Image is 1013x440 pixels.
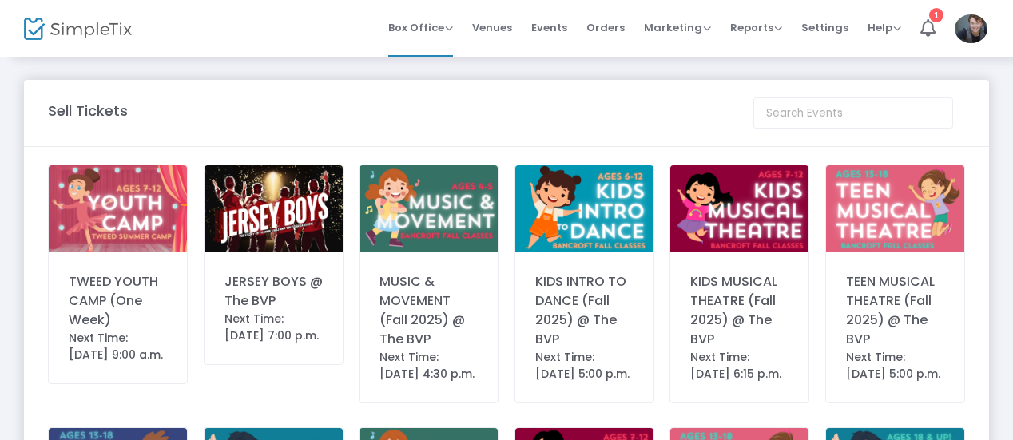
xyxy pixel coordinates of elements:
div: Next Time: [DATE] 6:15 p.m. [690,349,789,383]
m-panel-title: Sell Tickets [48,100,128,121]
div: Next Time: [DATE] 7:00 p.m. [224,311,323,344]
span: Marketing [644,20,711,35]
span: Settings [801,7,848,48]
div: Next Time: [DATE] 9:00 a.m. [69,330,167,363]
img: 63890697455911094720.png [826,165,964,252]
div: 1 [929,8,943,22]
img: 63890698826407377217.png [360,165,498,252]
span: Box Office [388,20,453,35]
input: Search Events [753,97,953,129]
div: Next Time: [DATE] 4:30 p.m. [379,349,478,383]
img: 63890698552596428618.png [515,165,653,252]
div: JERSEY BOYS @ The BVP [224,272,323,311]
img: 63875005041076159614.png [49,165,187,252]
span: Reports [730,20,782,35]
span: Help [868,20,901,35]
img: 6387205538855590882025SeasonGraphics-2.png [205,165,343,252]
span: Orders [586,7,625,48]
div: TEEN MUSICAL THEATRE (Fall 2025) @ The BVP [846,272,944,349]
img: 63890698059024343919.png [670,165,808,252]
div: MUSIC & MOVEMENT (Fall 2025) @ The BVP [379,272,478,349]
div: Next Time: [DATE] 5:00 p.m. [846,349,944,383]
div: TWEED YOUTH CAMP (One Week) [69,272,167,330]
span: Events [531,7,567,48]
div: KIDS MUSICAL THEATRE (Fall 2025) @ The BVP [690,272,789,349]
div: KIDS INTRO TO DANCE (Fall 2025) @ The BVP [535,272,634,349]
span: Venues [472,7,512,48]
div: Next Time: [DATE] 5:00 p.m. [535,349,634,383]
